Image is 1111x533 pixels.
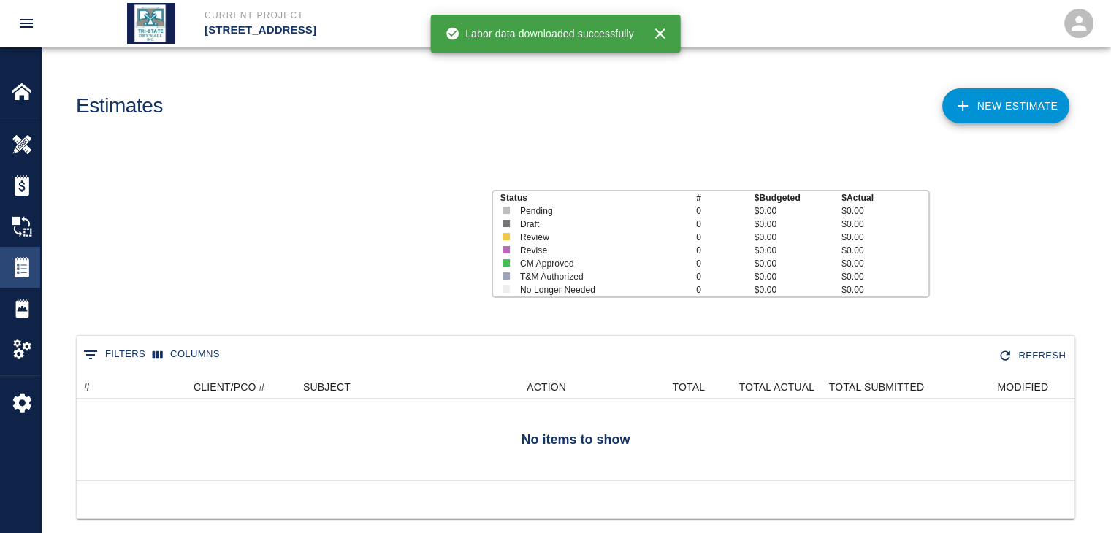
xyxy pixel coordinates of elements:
div: TOTAL ACTUAL [739,375,814,399]
p: 0 [696,270,755,283]
div: ACTION [478,375,610,399]
p: 0 [696,231,755,244]
p: $0.00 [755,231,841,244]
button: open drawer [9,6,44,41]
p: # [696,191,755,204]
p: [STREET_ADDRESS] [205,22,635,39]
div: TOTAL ACTUAL [712,375,822,399]
img: Tri State Drywall [127,3,175,44]
div: TOTAL SUBMITTED [829,375,924,399]
div: MODIFIED [997,375,1048,399]
div: Labor data downloaded successfully [445,20,634,47]
iframe: Chat Widget [1038,463,1111,533]
p: $0.00 [755,257,841,270]
p: $0.00 [841,218,928,231]
div: Refresh the list [995,343,1072,369]
p: Current Project [205,9,635,22]
p: $0.00 [841,244,928,257]
a: NEW ESTIMATE [942,88,1069,123]
p: Draft [520,218,642,231]
p: Status [500,191,696,204]
p: CM Approved [520,257,642,270]
p: 0 [696,283,755,296]
p: Revise [520,244,642,257]
p: $0.00 [755,270,841,283]
div: CLIENT/PCO # [186,375,296,399]
div: CLIENT/PCO # [194,375,265,399]
p: $0.00 [755,283,841,296]
div: TOTAL SUBMITTED [822,375,931,399]
div: TOTAL [672,375,705,399]
button: Show filters [80,343,149,367]
p: $0.00 [755,218,841,231]
div: SUBJECT [303,375,351,399]
p: No Longer Needed [520,283,642,296]
p: $0.00 [841,204,928,218]
p: $0.00 [841,270,928,283]
div: TOTAL [610,375,712,399]
p: Pending [520,204,642,218]
p: 0 [696,204,755,218]
div: MODIFIED [931,375,1055,399]
p: 0 [696,244,755,257]
h1: Estimates [76,94,163,118]
div: # [77,375,186,399]
p: $0.00 [841,283,928,296]
p: Review [520,231,642,244]
p: T&M Authorized [520,270,642,283]
p: 0 [696,218,755,231]
p: $0.00 [755,204,841,218]
button: Refresh [995,343,1072,369]
p: $ Actual [841,191,928,204]
div: # [84,375,90,399]
p: 0 [696,257,755,270]
div: SUBJECT [296,375,478,399]
p: $0.00 [841,257,928,270]
p: $0.00 [755,244,841,257]
div: ACTION [527,375,566,399]
button: Select columns [149,343,224,366]
p: $ Budgeted [755,191,841,204]
p: $0.00 [841,231,928,244]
